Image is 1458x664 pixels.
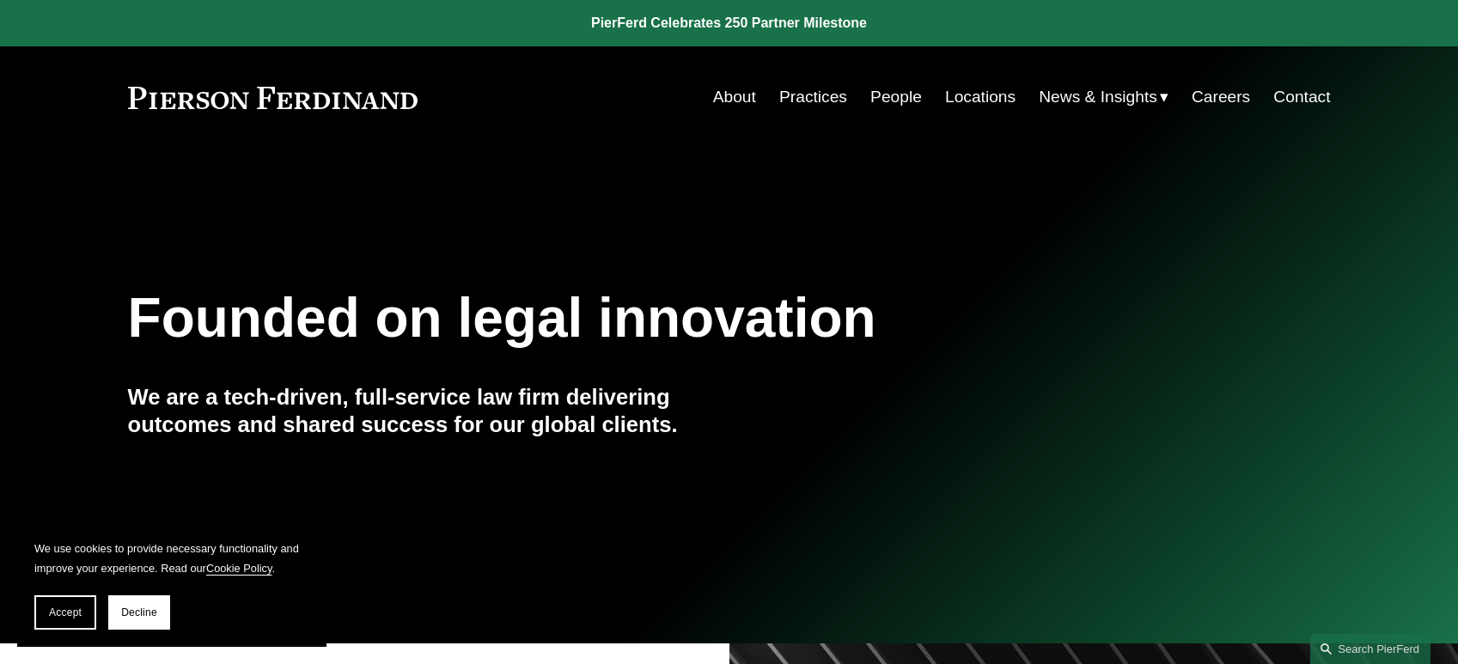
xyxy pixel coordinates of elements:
a: Cookie Policy [206,562,272,575]
h1: Founded on legal innovation [128,287,1131,350]
a: folder dropdown [1039,81,1168,113]
p: We use cookies to provide necessary functionality and improve your experience. Read our . [34,539,309,578]
span: Accept [49,606,82,618]
a: Contact [1273,81,1330,113]
a: Search this site [1310,634,1431,664]
span: News & Insights [1039,82,1157,113]
span: Decline [121,606,157,618]
button: Accept [34,595,96,630]
a: People [870,81,922,113]
a: Careers [1192,81,1250,113]
a: About [713,81,756,113]
button: Decline [108,595,170,630]
section: Cookie banner [17,521,326,647]
h4: We are a tech-driven, full-service law firm delivering outcomes and shared success for our global... [128,383,729,439]
a: Practices [779,81,847,113]
a: Locations [945,81,1016,113]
